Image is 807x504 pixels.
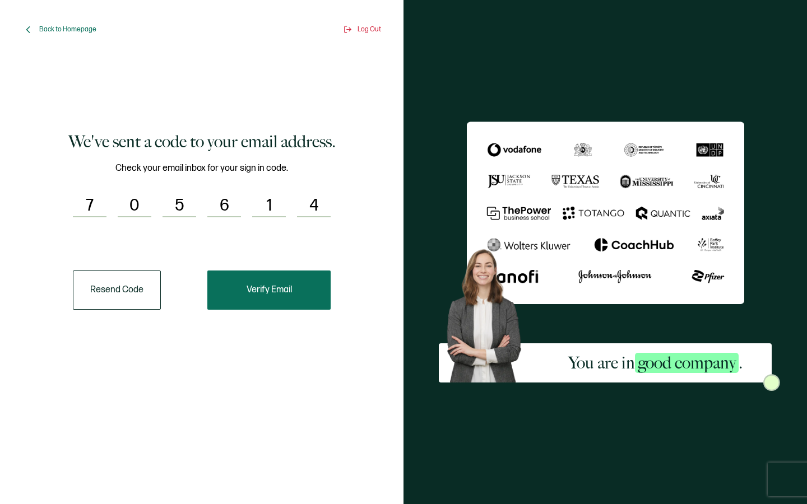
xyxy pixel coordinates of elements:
[115,161,288,175] span: Check your email inbox for your sign in code.
[247,286,292,295] span: Verify Email
[635,353,739,373] span: good company
[358,25,381,34] span: Log Out
[73,270,161,310] button: Resend Code
[39,25,96,34] span: Back to Homepage
[568,352,743,374] h2: You are in .
[763,374,780,391] img: Sertifier Signup
[439,242,539,382] img: Sertifier Signup - You are in <span class="strong-h">good company</span>. Hero
[68,130,336,153] h1: We've sent a code to your email address.
[467,122,744,304] img: Sertifier We've sent a code to your email address.
[207,270,331,310] button: Verify Email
